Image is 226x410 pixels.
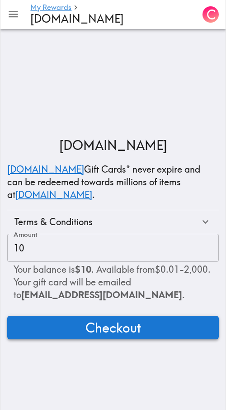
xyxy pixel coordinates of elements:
p: Gift Cards* never expire and can be redeemed towards millions of items at . [7,163,219,201]
a: [DOMAIN_NAME] [15,189,92,200]
button: Checkout [7,316,219,339]
button: C [199,3,222,26]
label: Amount [14,230,38,240]
a: [DOMAIN_NAME] [7,164,84,175]
span: Your balance is . Available from $0.01 - 2,000 . Your gift card will be emailed to . [14,264,211,300]
span: Checkout [85,318,141,337]
span: [EMAIL_ADDRESS][DOMAIN_NAME] [21,289,182,300]
span: C [207,7,216,23]
p: [DOMAIN_NAME] [59,136,167,154]
h4: [DOMAIN_NAME] [30,12,192,25]
div: Terms & Conditions [14,216,199,228]
a: My Rewards [30,4,71,12]
b: $10 [75,264,91,275]
div: Terms & Conditions [7,210,219,234]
